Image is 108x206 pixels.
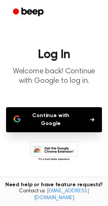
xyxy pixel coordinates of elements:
[6,67,102,86] p: Welcome back! Continue with Google to log in.
[5,188,103,201] span: Contact us
[34,189,89,201] a: [EMAIL_ADDRESS][DOMAIN_NAME]
[8,5,50,20] a: Beep
[6,49,102,61] h1: Log In
[6,107,102,132] button: Continue with Google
